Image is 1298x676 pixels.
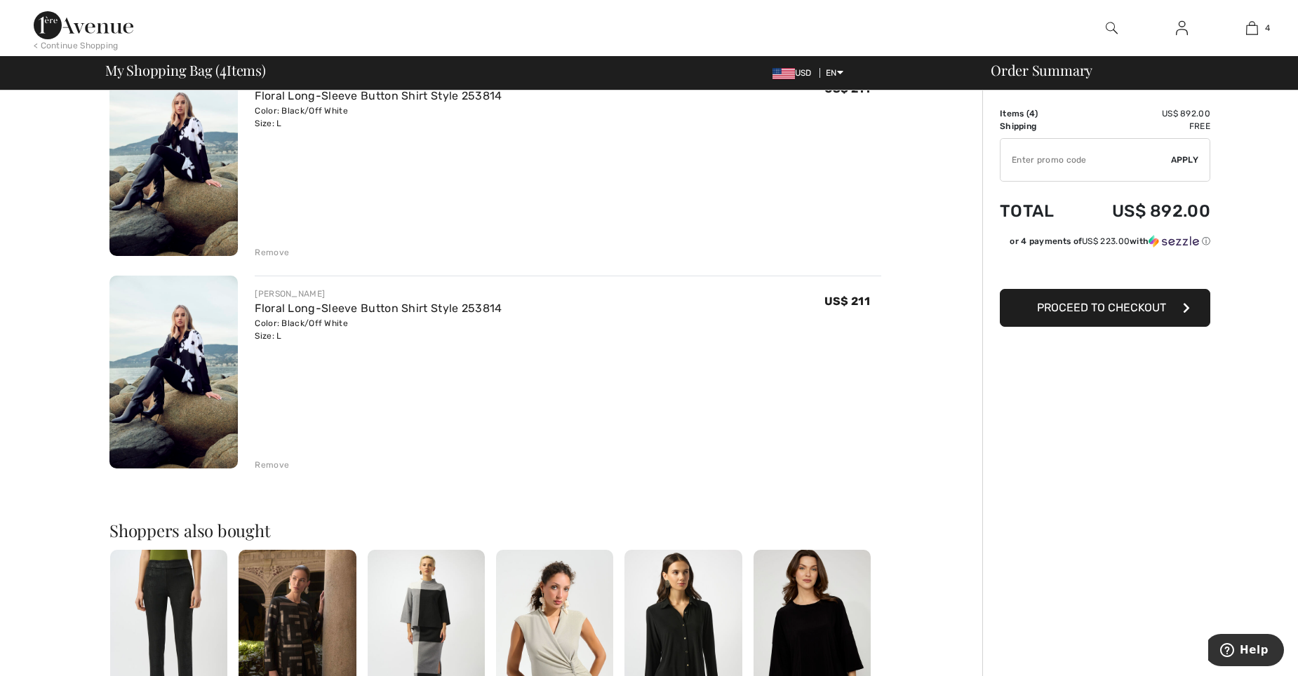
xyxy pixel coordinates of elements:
[1265,22,1270,34] span: 4
[826,68,843,78] span: EN
[1010,235,1210,248] div: or 4 payments of with
[1246,20,1258,36] img: My Bag
[255,104,502,130] div: Color: Black/Off White Size: L
[1037,301,1166,314] span: Proceed to Checkout
[255,317,502,342] div: Color: Black/Off White Size: L
[34,11,133,39] img: 1ère Avenue
[1106,20,1118,36] img: search the website
[824,82,870,95] span: US$ 211
[109,522,881,539] h2: Shoppers also bought
[1171,154,1199,166] span: Apply
[1000,252,1210,284] iframe: PayPal-paypal
[1149,235,1199,248] img: Sezzle
[1082,236,1130,246] span: US$ 223.00
[772,68,795,79] img: US Dollar
[109,63,238,256] img: Floral Long-Sleeve Button Shirt Style 253814
[1075,187,1210,235] td: US$ 892.00
[255,246,289,259] div: Remove
[1000,289,1210,327] button: Proceed to Checkout
[1029,109,1035,119] span: 4
[1000,187,1075,235] td: Total
[772,68,817,78] span: USD
[1075,120,1210,133] td: Free
[974,63,1290,77] div: Order Summary
[1176,20,1188,36] img: My Info
[824,295,870,308] span: US$ 211
[220,60,227,78] span: 4
[1000,235,1210,252] div: or 4 payments ofUS$ 223.00withSezzle Click to learn more about Sezzle
[255,89,502,102] a: Floral Long-Sleeve Button Shirt Style 253814
[1075,107,1210,120] td: US$ 892.00
[109,276,238,468] img: Floral Long-Sleeve Button Shirt Style 253814
[255,302,502,315] a: Floral Long-Sleeve Button Shirt Style 253814
[1000,107,1075,120] td: Items ( )
[105,63,266,77] span: My Shopping Bag ( Items)
[1000,120,1075,133] td: Shipping
[255,288,502,300] div: [PERSON_NAME]
[1217,20,1286,36] a: 4
[255,459,289,471] div: Remove
[1165,20,1199,37] a: Sign In
[1001,139,1171,181] input: Promo code
[1208,634,1284,669] iframe: Opens a widget where you can find more information
[34,39,119,52] div: < Continue Shopping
